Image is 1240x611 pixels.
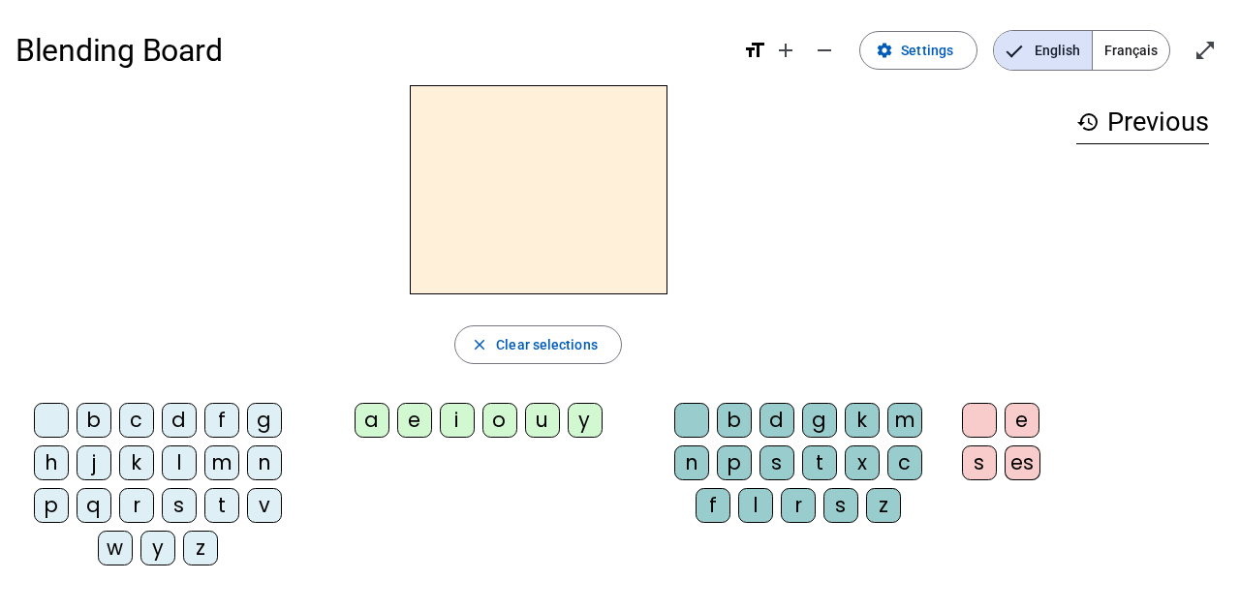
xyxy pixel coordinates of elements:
div: y [140,531,175,565]
span: Clear selections [496,333,598,356]
span: English [994,31,1092,70]
div: s [823,488,858,523]
div: t [204,488,239,523]
mat-icon: format_size [743,39,766,62]
div: x [845,445,880,480]
div: p [717,445,752,480]
mat-icon: remove [813,39,836,62]
div: b [77,403,111,438]
div: b [717,403,752,438]
mat-icon: history [1076,110,1100,134]
div: n [247,445,282,480]
button: Clear selections [454,325,622,364]
div: f [204,403,239,438]
button: Settings [859,31,977,70]
div: g [802,403,837,438]
div: z [866,488,901,523]
div: r [781,488,816,523]
span: Français [1093,31,1169,70]
div: g [247,403,282,438]
div: j [77,445,111,480]
div: n [674,445,709,480]
mat-icon: settings [876,42,893,59]
div: q [77,488,111,523]
mat-button-toggle-group: Language selection [993,30,1170,71]
div: a [355,403,389,438]
div: t [802,445,837,480]
div: c [887,445,922,480]
h1: Blending Board [15,19,728,81]
div: s [162,488,197,523]
span: Settings [901,39,953,62]
div: c [119,403,154,438]
div: l [162,445,197,480]
div: s [759,445,794,480]
div: r [119,488,154,523]
div: d [759,403,794,438]
mat-icon: open_in_full [1193,39,1217,62]
div: v [247,488,282,523]
div: o [482,403,517,438]
div: l [738,488,773,523]
div: k [845,403,880,438]
div: m [204,445,239,480]
button: Decrease font size [805,31,844,70]
div: p [34,488,69,523]
button: Increase font size [766,31,805,70]
div: w [98,531,133,565]
div: z [183,531,218,565]
div: y [568,403,603,438]
div: i [440,403,475,438]
h3: Previous [1076,101,1209,144]
div: u [525,403,560,438]
mat-icon: add [774,39,797,62]
div: m [887,403,922,438]
div: f [696,488,730,523]
div: h [34,445,69,480]
div: s [962,445,997,480]
mat-icon: close [471,336,488,353]
div: k [119,445,154,480]
div: es [1005,445,1040,480]
div: e [1005,403,1039,438]
button: Enter full screen [1186,31,1224,70]
div: e [397,403,432,438]
div: d [162,403,197,438]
